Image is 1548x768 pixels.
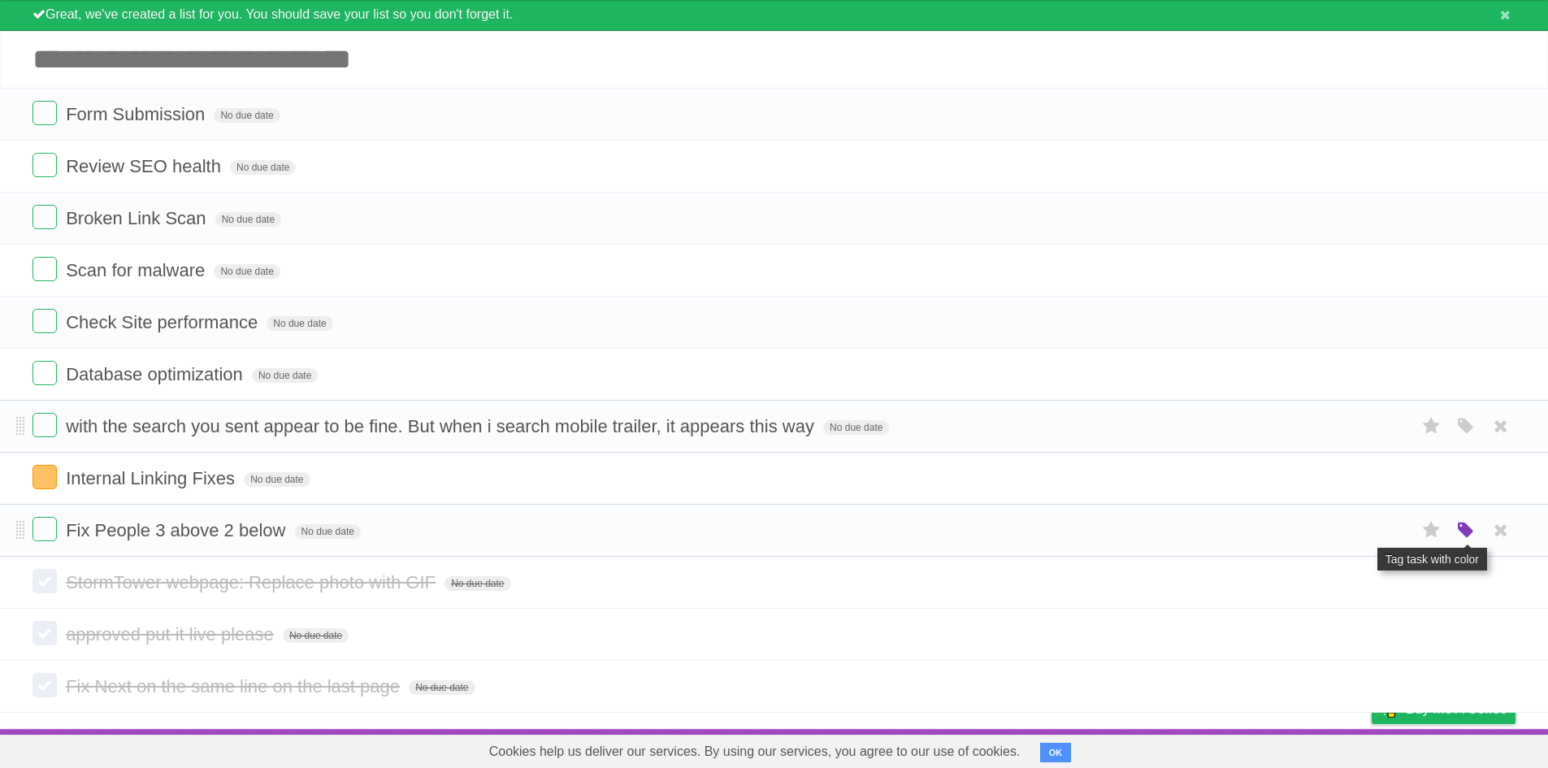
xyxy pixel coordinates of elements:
span: No due date [244,472,310,487]
label: Done [33,257,57,281]
label: Done [33,309,57,333]
span: Fix People 3 above 2 below [66,520,289,540]
label: Done [33,517,57,541]
span: No due date [214,264,280,279]
a: Privacy [1351,733,1393,764]
span: No due date [444,576,510,591]
span: No due date [215,212,281,227]
span: Cookies help us deliver our services. By using our services, you agree to our use of cookies. [473,735,1037,768]
span: No due date [295,524,361,539]
span: Form Submission [66,104,209,124]
span: Internal Linking Fixes [66,468,239,488]
label: Done [33,101,57,125]
span: No due date [823,420,889,435]
label: Done [33,621,57,645]
span: No due date [283,628,349,643]
label: Star task [1416,517,1447,544]
label: Done [33,413,57,437]
span: Scan for malware [66,260,209,280]
span: Review SEO health [66,156,225,176]
span: Buy me a coffee [1406,695,1507,723]
span: StormTower webpage: Replace photo with GIF [66,572,440,592]
a: Developers [1209,733,1275,764]
span: No due date [230,160,296,175]
span: Broken Link Scan [66,208,210,228]
label: Star task [1416,413,1447,440]
span: Database optimization [66,364,247,384]
label: Done [33,361,57,385]
label: Done [33,673,57,697]
label: Done [33,153,57,177]
span: No due date [252,368,318,383]
label: Done [33,569,57,593]
span: No due date [409,680,475,695]
span: No due date [267,316,332,331]
label: Done [33,205,57,229]
span: No due date [214,108,280,123]
button: OK [1040,743,1072,762]
span: approved put it live please [66,624,278,644]
a: Terms [1295,733,1331,764]
span: Fix Next on the same line on the last page [66,676,404,696]
a: About [1156,733,1190,764]
span: Check Site performance [66,312,262,332]
span: with the search you sent appear to be fine. But when i search mobile trailer, it appears this way [66,416,818,436]
label: Done [33,465,57,489]
a: Suggest a feature [1413,733,1515,764]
